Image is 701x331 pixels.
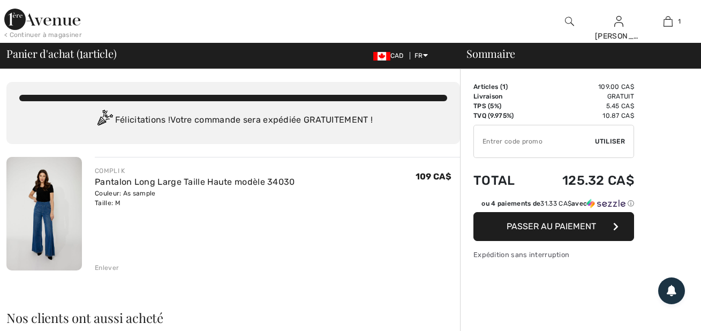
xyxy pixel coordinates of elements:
span: Panier d'achat ( article) [6,48,117,59]
td: 5.45 CA$ [532,101,634,111]
img: Mes infos [614,15,623,28]
img: Canadian Dollar [373,52,390,61]
img: Mon panier [664,15,673,28]
img: Sezzle [587,199,625,208]
td: Articles ( ) [473,82,532,92]
td: TVQ (9.975%) [473,111,532,121]
div: Couleur: As sample Taille: M [95,189,295,208]
div: COMPLI K [95,166,295,176]
span: 109 CA$ [416,171,451,182]
span: Passer au paiement [507,221,596,231]
div: ou 4 paiements de31.33 CA$avecSezzle Cliquez pour en savoir plus sur Sezzle [473,199,634,212]
a: Se connecter [614,16,623,26]
span: Utiliser [595,137,625,146]
div: Félicitations ! Votre commande sera expédiée GRATUITEMENT ! [19,110,447,131]
td: Total [473,162,532,199]
td: 125.32 CA$ [532,162,634,199]
div: Sommaire [454,48,695,59]
button: Passer au paiement [473,212,634,241]
div: Expédition sans interruption [473,250,634,260]
h2: Nos clients ont aussi acheté [6,311,460,324]
div: ou 4 paiements de avec [481,199,634,208]
td: TPS (5%) [473,101,532,111]
div: < Continuer à magasiner [4,30,82,40]
span: CAD [373,52,408,59]
div: Enlever [95,263,119,273]
td: Livraison [473,92,532,101]
input: Code promo [474,125,595,157]
img: recherche [565,15,574,28]
td: 10.87 CA$ [532,111,634,121]
div: [PERSON_NAME] [595,31,643,42]
span: 1 [678,17,681,26]
img: Congratulation2.svg [94,110,115,131]
span: FR [414,52,428,59]
span: 1 [79,46,83,59]
img: 1ère Avenue [4,9,80,30]
a: Pantalon Long Large Taille Haute modèle 34030 [95,177,295,187]
td: Gratuit [532,92,634,101]
img: Pantalon Long Large Taille Haute modèle 34030 [6,157,82,270]
td: 109.00 CA$ [532,82,634,92]
span: 1 [502,83,506,91]
span: 31.33 CA$ [540,200,571,207]
a: 1 [644,15,692,28]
